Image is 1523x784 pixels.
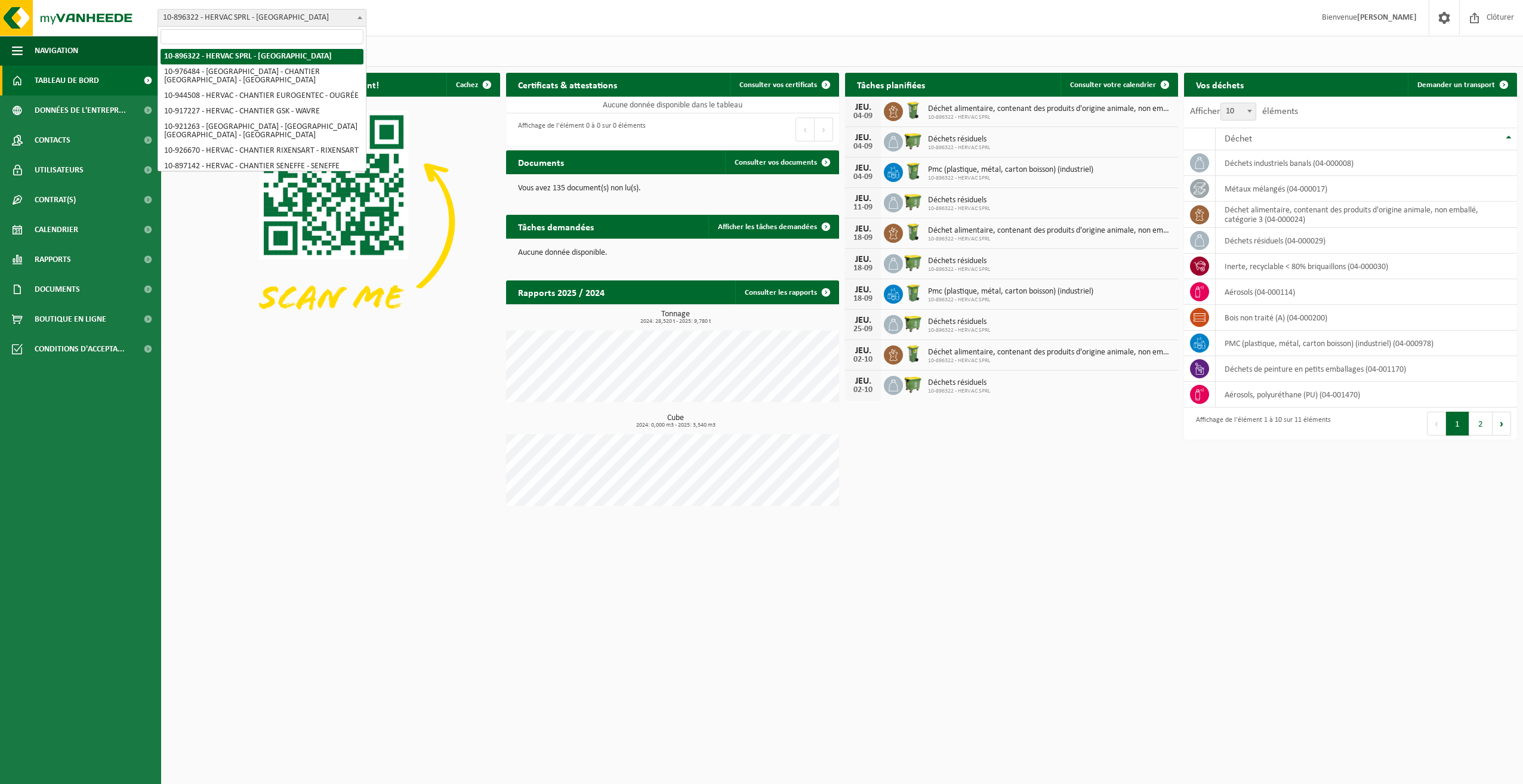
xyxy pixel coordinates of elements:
[506,280,616,304] h2: Rapports 2025 / 2024
[161,159,363,174] li: 10-897142 - HERVAC - CHANTIER SENEFFE - SENEFFE
[512,414,839,428] h3: Cube
[851,295,875,303] div: 18-09
[718,223,817,231] span: Afficher les tâches demandées
[928,317,990,327] span: Déchets résiduels
[851,143,875,151] div: 04-09
[735,280,838,304] a: Consulter les rapports
[725,150,838,174] a: Consulter vos documents
[815,118,833,141] button: Next
[1221,103,1256,120] span: 10
[1216,382,1517,408] td: aérosols, polyuréthane (PU) (04-001470)
[1216,279,1517,305] td: aérosols (04-000114)
[903,100,923,121] img: WB-0140-HPE-GN-50
[851,203,875,212] div: 11-09
[928,226,1172,236] span: Déchet alimentaire, contenant des produits d'origine animale, non emballé, catég...
[512,116,646,143] div: Affichage de l'élément 0 à 0 sur 0 éléments
[851,346,875,356] div: JEU.
[1184,73,1256,96] h2: Vos déchets
[35,95,126,125] span: Données de l'entrepr...
[456,81,478,89] span: Cachez
[512,319,839,325] span: 2024: 28,520 t - 2025: 9,780 t
[903,283,923,303] img: WB-0240-HPE-GN-50
[1216,356,1517,382] td: déchets de peinture en petits emballages (04-001170)
[928,236,1172,243] span: 10-896322 - HERVAC SPRL
[1216,331,1517,356] td: PMC (plastique, métal, carton boisson) (industriel) (04-000978)
[35,245,71,274] span: Rapports
[851,173,875,181] div: 04-09
[851,255,875,264] div: JEU.
[1190,107,1298,116] label: Afficher éléments
[167,97,500,347] img: Download de VHEPlus App
[903,192,923,212] img: WB-1100-HPE-GN-50
[796,118,815,141] button: Previous
[1417,81,1495,89] span: Demander un transport
[845,73,937,96] h2: Tâches planifiées
[851,103,875,112] div: JEU.
[851,224,875,234] div: JEU.
[506,73,629,96] h2: Certificats & attestations
[708,215,838,239] a: Afficher les tâches demandées
[928,357,1172,365] span: 10-896322 - HERVAC SPRL
[518,249,827,257] p: Aucune donnée disponible.
[739,81,817,89] span: Consulter vos certificats
[928,388,990,395] span: 10-896322 - HERVAC SPRL
[161,104,363,119] li: 10-917227 - HERVAC - CHANTIER GSK - WAVRE
[928,135,990,144] span: Déchets résiduels
[903,374,923,394] img: WB-1100-HPE-GN-50
[1060,73,1177,97] a: Consulter votre calendrier
[851,376,875,386] div: JEU.
[161,64,363,88] li: 10-976484 - [GEOGRAPHIC_DATA] - CHANTIER [GEOGRAPHIC_DATA] - [GEOGRAPHIC_DATA]
[1225,134,1252,144] span: Déchet
[851,234,875,242] div: 18-09
[928,287,1093,297] span: Pmc (plastique, métal, carton boisson) (industriel)
[1216,228,1517,254] td: déchets résiduels (04-000029)
[851,325,875,334] div: 25-09
[903,344,923,364] img: WB-0140-HPE-GN-50
[851,163,875,173] div: JEU.
[903,131,923,151] img: WB-1100-HPE-GN-50
[851,264,875,273] div: 18-09
[851,133,875,143] div: JEU.
[928,205,990,212] span: 10-896322 - HERVAC SPRL
[161,119,363,143] li: 10-921263 - [GEOGRAPHIC_DATA] - [GEOGRAPHIC_DATA] [GEOGRAPHIC_DATA] - [GEOGRAPHIC_DATA]
[928,114,1172,121] span: 10-896322 - HERVAC SPRL
[161,143,363,159] li: 10-926670 - HERVAC - CHANTIER RIXENSART - RIXENSART
[35,334,125,364] span: Conditions d'accepta...
[1216,305,1517,331] td: bois non traité (A) (04-000200)
[928,165,1093,175] span: Pmc (plastique, métal, carton boisson) (industriel)
[35,274,80,304] span: Documents
[928,257,990,266] span: Déchets résiduels
[851,285,875,295] div: JEU.
[1190,410,1331,437] div: Affichage de l'élément 1 à 10 sur 11 éléments
[1427,412,1446,436] button: Previous
[928,144,990,152] span: 10-896322 - HERVAC SPRL
[161,88,363,104] li: 10-944508 - HERVAC - CHANTIER EUROGENTEC - OUGRÉE
[851,386,875,394] div: 02-10
[851,112,875,121] div: 04-09
[1216,254,1517,279] td: inerte, recyclable < 80% briquaillons (04-000030)
[851,356,875,364] div: 02-10
[903,313,923,334] img: WB-1100-HPE-GN-50
[161,49,363,64] li: 10-896322 - HERVAC SPRL - [GEOGRAPHIC_DATA]
[1408,73,1516,97] a: Demander un transport
[1357,13,1417,22] strong: [PERSON_NAME]
[506,215,606,238] h2: Tâches demandées
[1220,103,1256,121] span: 10
[903,222,923,242] img: WB-0140-HPE-GN-50
[512,310,839,325] h3: Tonnage
[35,185,76,215] span: Contrat(s)
[928,196,990,205] span: Déchets résiduels
[506,97,839,113] td: Aucune donnée disponible dans le tableau
[35,304,106,334] span: Boutique en ligne
[1216,202,1517,228] td: déchet alimentaire, contenant des produits d'origine animale, non emballé, catégorie 3 (04-000024)
[512,422,839,428] span: 2024: 0,000 m3 - 2025: 3,540 m3
[928,348,1172,357] span: Déchet alimentaire, contenant des produits d'origine animale, non emballé, catég...
[730,73,838,97] a: Consulter vos certificats
[928,104,1172,114] span: Déchet alimentaire, contenant des produits d'origine animale, non emballé, catég...
[35,125,70,155] span: Contacts
[35,215,78,245] span: Calendrier
[928,266,990,273] span: 10-896322 - HERVAC SPRL
[506,150,576,174] h2: Documents
[1446,412,1469,436] button: 1
[1469,412,1493,436] button: 2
